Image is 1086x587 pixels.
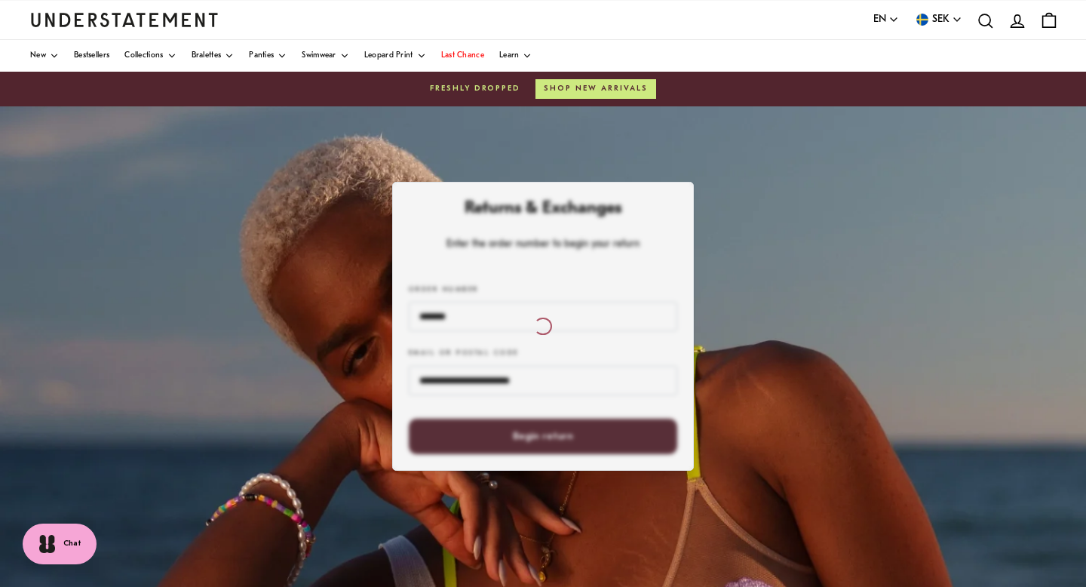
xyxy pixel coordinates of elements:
a: New [30,40,59,72]
a: Freshly droppedShop new arrivals [30,79,1056,99]
span: Learn [499,52,520,60]
span: New [30,52,46,60]
span: Last Chance [441,52,484,60]
button: EN [873,11,899,28]
a: Last Chance [441,40,484,72]
a: Swimwear [302,40,348,72]
span: Freshly dropped [430,83,520,95]
button: Shop new arrivals [535,79,656,99]
span: Leopard Print [364,52,413,60]
button: SEK [914,11,962,28]
span: Collections [124,52,163,60]
span: Swimwear [302,52,336,60]
button: Chat [23,524,97,564]
a: Collections [124,40,176,72]
span: SEK [932,11,949,28]
a: Bralettes [192,40,235,72]
a: Leopard Print [364,40,426,72]
a: Bestsellers [74,40,109,72]
a: Panties [249,40,287,72]
span: Bestsellers [74,52,109,60]
span: Chat [63,538,81,550]
span: Panties [249,52,274,60]
a: Learn [499,40,532,72]
span: Bralettes [192,52,222,60]
span: EN [873,11,886,28]
a: Understatement Homepage [30,13,219,26]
